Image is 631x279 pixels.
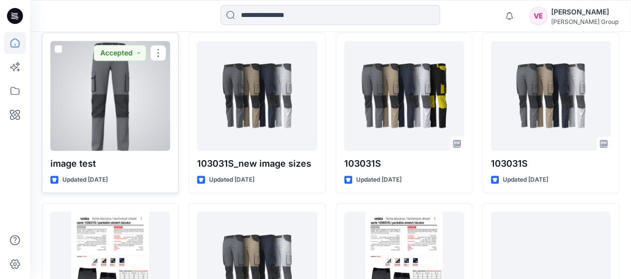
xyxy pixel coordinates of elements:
div: VE [529,7,547,25]
p: 103031S [491,157,611,171]
a: 103031S [491,41,611,151]
p: 103031S [344,157,464,171]
a: 103031S [344,41,464,151]
div: [PERSON_NAME] [551,6,619,18]
p: Updated [DATE] [209,175,254,185]
p: Updated [DATE] [62,175,108,185]
p: Updated [DATE] [356,175,402,185]
p: 103031S_new image sizes [197,157,317,171]
p: image test [50,157,170,171]
div: [PERSON_NAME] Group [551,18,619,25]
p: Updated [DATE] [503,175,548,185]
a: 103031S_new image sizes [197,41,317,151]
a: image test [50,41,170,151]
